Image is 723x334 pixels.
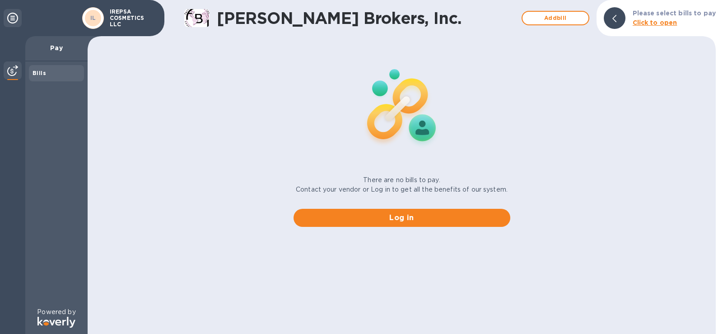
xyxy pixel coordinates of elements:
[33,70,46,76] b: Bills
[90,14,96,21] b: IL
[633,19,677,26] b: Click to open
[530,13,581,24] span: Add bill
[33,43,80,52] p: Pay
[294,209,510,227] button: Log in
[296,175,508,194] p: There are no bills to pay. Contact your vendor or Log in to get all the benefits of our system.
[522,11,589,25] button: Addbill
[301,212,503,223] span: Log in
[217,9,517,28] h1: [PERSON_NAME] Brokers, Inc.
[633,9,716,17] b: Please select bills to pay
[110,9,155,28] p: IREPSA COSMETICS LLC
[37,307,75,317] p: Powered by
[37,317,75,328] img: Logo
